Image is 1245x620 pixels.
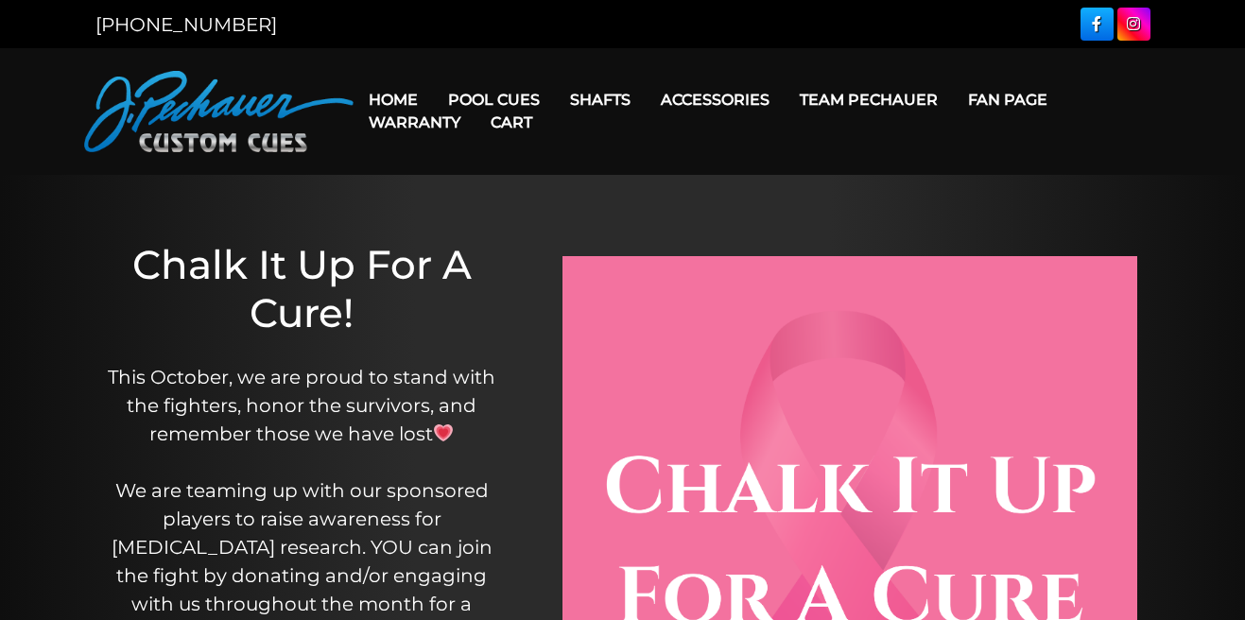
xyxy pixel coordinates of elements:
[646,76,785,124] a: Accessories
[433,76,555,124] a: Pool Cues
[555,76,646,124] a: Shafts
[476,98,547,146] a: Cart
[953,76,1063,124] a: Fan Page
[84,71,354,152] img: Pechauer Custom Cues
[103,241,501,336] h1: Chalk It Up For A Cure!
[434,423,453,442] img: 💗
[785,76,953,124] a: Team Pechauer
[354,98,476,146] a: Warranty
[354,76,433,124] a: Home
[95,13,277,36] a: [PHONE_NUMBER]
